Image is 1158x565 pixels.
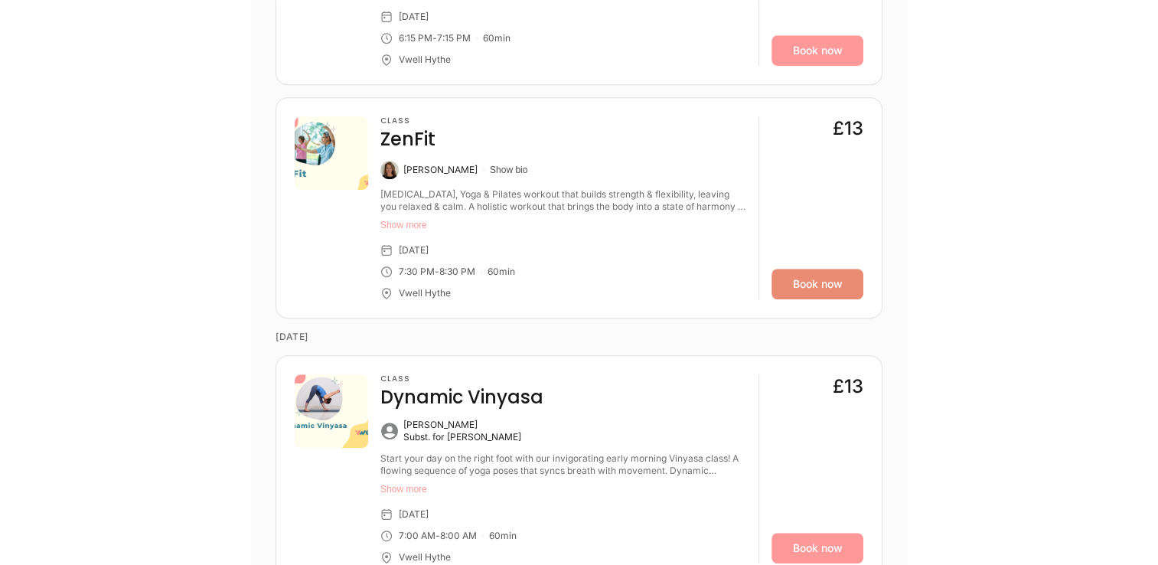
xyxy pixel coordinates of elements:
div: Subst. for [PERSON_NAME] [403,431,521,443]
a: Book now [771,533,863,563]
div: £13 [833,116,863,141]
div: - [435,266,439,278]
div: 60 min [488,266,515,278]
div: 60 min [483,32,510,44]
div: 7:30 PM [399,266,435,278]
a: Book now [771,269,863,299]
button: Show bio [490,164,527,176]
div: Tai Chi, Yoga & Pilates workout that builds strength & flexibility, leaving you relaxed & calm. A... [380,188,746,213]
img: Susanna Macaulay [380,161,399,179]
a: Book now [771,35,863,66]
div: [DATE] [399,508,429,521]
div: 60 min [489,530,517,542]
div: [DATE] [399,244,429,256]
h3: Class [380,116,435,126]
h4: ZenFit [380,127,435,152]
div: - [435,530,440,542]
button: Show more [380,483,746,495]
div: [PERSON_NAME] [403,164,478,176]
div: 8:30 PM [439,266,475,278]
div: Vwell Hythe [399,551,451,563]
button: Show more [380,219,746,231]
div: £13 [833,374,863,399]
img: c0cfb5de-b703-418c-9899-456b8501aea0.png [295,116,368,190]
div: Vwell Hythe [399,287,451,299]
div: 7:15 PM [437,32,471,44]
div: Vwell Hythe [399,54,451,66]
div: [DATE] [399,11,429,23]
div: 7:00 AM [399,530,435,542]
h3: Class [380,374,543,384]
div: Start your day on the right foot with our invigorating early morning Vinyasa class! A flowing seq... [380,452,746,477]
div: 8:00 AM [440,530,477,542]
h4: Dynamic Vinyasa [380,385,543,410]
time: [DATE] [276,318,882,355]
div: 6:15 PM [399,32,432,44]
div: - [432,32,437,44]
div: [PERSON_NAME] [403,419,521,431]
img: 700b52c3-107a-499f-8a38-c4115c73b02f.png [295,374,368,448]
